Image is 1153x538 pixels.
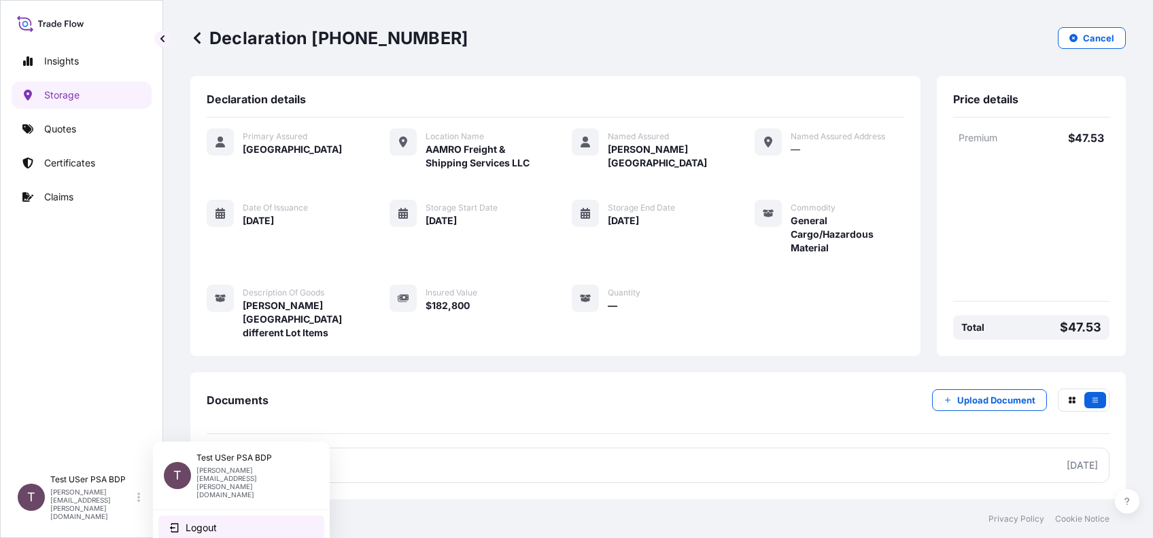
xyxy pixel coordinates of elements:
span: Named Assured [608,131,669,142]
p: Declaration [PHONE_NUMBER] [190,27,468,49]
span: [GEOGRAPHIC_DATA] [243,143,342,156]
span: Date of Issuance [243,202,308,213]
span: [DATE] [608,214,639,228]
a: Privacy Policy [988,514,1044,524]
span: T [173,469,182,482]
span: Insured Value [426,287,477,298]
span: Price details [953,92,1018,106]
span: Location Name [426,131,484,142]
a: Quotes [12,115,152,143]
span: T [27,490,35,504]
span: Primary Assured [243,131,307,142]
span: $182,800 [426,299,470,312]
a: Storage [12,82,152,109]
a: PDFCertificate[DATE] [207,448,1109,483]
span: [DATE] [243,214,274,228]
span: Quantity [608,287,640,298]
span: Storage End Date [608,202,675,213]
p: Claims [44,190,73,204]
p: [PERSON_NAME][EMAIL_ADDRESS][PERSON_NAME][DOMAIN_NAME] [196,466,308,499]
a: Certificates [12,149,152,177]
span: — [791,143,800,156]
span: [PERSON_NAME][GEOGRAPHIC_DATA] [608,143,722,170]
p: Total [961,321,984,334]
span: Logout [186,521,217,535]
p: Certificates [44,156,95,170]
span: — [608,299,617,312]
p: Premium [959,131,1031,145]
span: Storage Start Date [426,202,498,213]
button: Upload Document [932,389,1047,411]
button: Cancel [1058,27,1126,49]
span: [PERSON_NAME][GEOGRAPHIC_DATA] different Lot Items [243,299,357,340]
p: [PERSON_NAME][EMAIL_ADDRESS][PERSON_NAME][DOMAIN_NAME] [50,488,135,520]
span: AAMRO Freight & Shipping Services LLC [426,143,540,170]
span: Declaration details [207,92,306,106]
a: Cookie Notice [1055,514,1109,524]
span: Commodity [791,202,836,213]
span: Named Assured Address [791,131,885,142]
div: [DATE] [1067,459,1098,472]
span: Description of Goods [243,287,324,298]
span: General Cargo/Hazardous Material [791,214,905,255]
p: Test USer PSA BDP [196,452,308,463]
p: Upload Document [957,393,1035,407]
span: [DATE] [426,214,457,228]
a: Insights [12,48,152,75]
p: Cancel [1083,31,1114,45]
a: Claims [12,183,152,211]
p: $47.53 [1031,131,1104,145]
p: $47.53 [1060,321,1101,334]
p: Storage [44,88,80,102]
p: Documents [207,395,269,406]
p: Test USer PSA BDP [50,474,135,485]
p: Quotes [44,122,76,136]
p: Insights [44,54,79,68]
